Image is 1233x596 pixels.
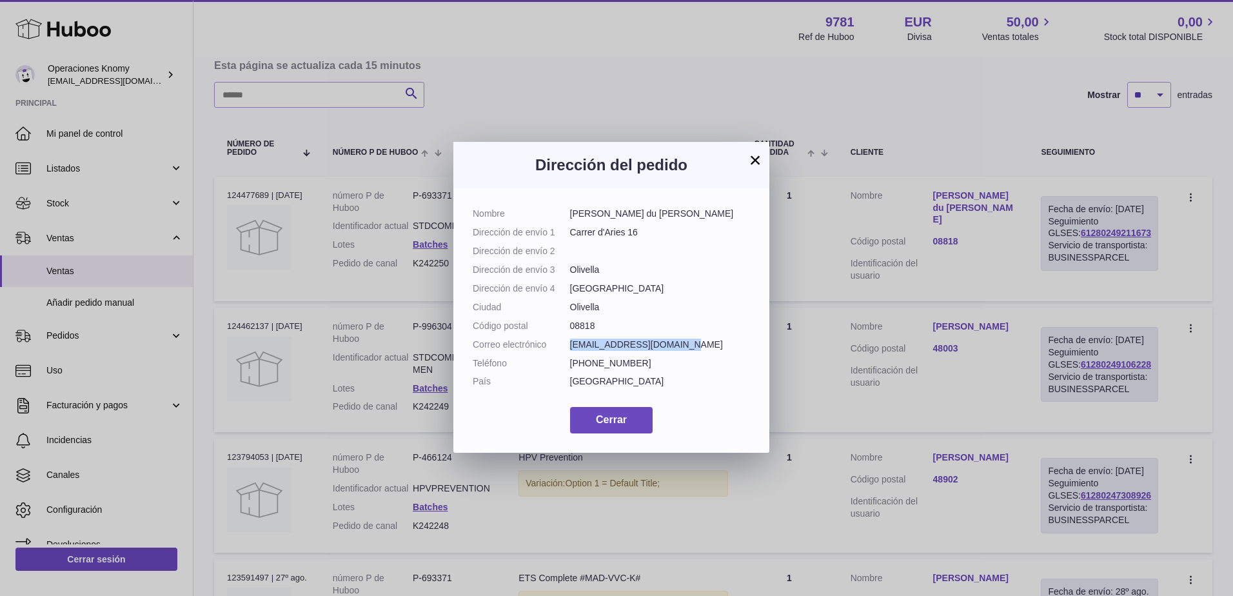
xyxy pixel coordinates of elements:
button: × [747,152,763,168]
dd: Olivella [570,264,751,276]
dd: [PERSON_NAME] du [PERSON_NAME] [570,208,751,220]
dt: Nombre [473,208,570,220]
dt: País [473,375,570,388]
dt: Ciudad [473,301,570,313]
dt: Dirección de envío 3 [473,264,570,276]
dd: 08818 [570,320,751,332]
dt: Correo electrónico [473,339,570,351]
dt: Dirección de envío 1 [473,226,570,239]
dd: Olivella [570,301,751,313]
dd: [GEOGRAPHIC_DATA] [570,375,751,388]
dd: [EMAIL_ADDRESS][DOMAIN_NAME] [570,339,751,351]
span: Cerrar [596,414,627,425]
h3: Dirección del pedido [473,155,750,175]
dt: Código postal [473,320,570,332]
dt: Teléfono [473,357,570,370]
dt: Dirección de envío 2 [473,245,570,257]
dt: Dirección de envío 4 [473,283,570,295]
dd: [PHONE_NUMBER] [570,357,751,370]
button: Cerrar [570,407,653,433]
dd: Carrer d'Aries 16 [570,226,751,239]
dd: [GEOGRAPHIC_DATA] [570,283,751,295]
